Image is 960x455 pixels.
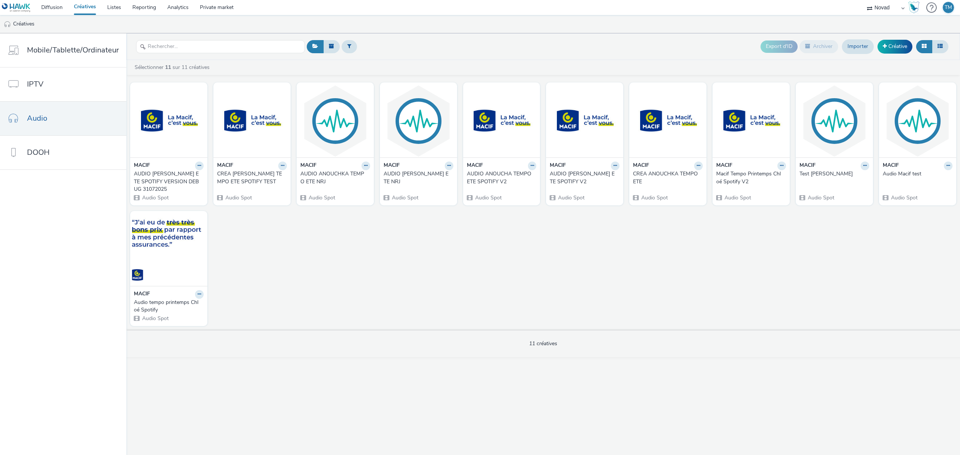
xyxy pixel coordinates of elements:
[760,40,798,52] button: Export d'ID
[714,84,788,157] img: Macif Tempo Printemps Chloé Spotify V2 visual
[217,162,233,170] strong: MACIF
[799,162,816,170] strong: MACIF
[391,194,418,201] span: Audio Spot
[298,84,372,157] img: AUDIO ANOUCHKA TEMPO ETE NRJ visual
[716,162,732,170] strong: MACIF
[300,170,370,186] a: AUDIO ANOUCHKA TEMPO ETE NRJ
[550,162,566,170] strong: MACIF
[529,340,557,347] span: 11 créatives
[165,64,171,71] strong: 11
[217,170,287,186] a: CREA [PERSON_NAME] TEMPO ETE SPOTIFY TEST
[807,194,834,201] span: Audio Spot
[132,84,205,157] img: AUDIO CHLOE TEMPO ETE SPOTIFY VERSION DEBUG 31072025 visual
[132,213,205,286] img: Audio tempo printemps Chloé Spotify visual
[384,162,400,170] strong: MACIF
[883,170,952,178] a: Audio Macif test
[215,84,289,157] img: CREA CHLOE TEMPO ETE SPOTIFY TEST visual
[136,40,305,53] input: Rechercher...
[134,290,150,299] strong: MACIF
[217,170,284,186] div: CREA [PERSON_NAME] TEMPO ETE SPOTIFY TEST
[134,170,201,193] div: AUDIO [PERSON_NAME] ETE SPOTIFY VERSION DEBUG 31072025
[908,1,919,13] img: Hawk Academy
[134,170,204,193] a: AUDIO [PERSON_NAME] ETE SPOTIFY VERSION DEBUG 31072025
[890,194,918,201] span: Audio Spot
[883,162,899,170] strong: MACIF
[842,39,874,54] a: Importer
[27,45,119,55] span: Mobile/Tablette/Ordinateur
[883,170,949,178] div: Audio Macif test
[467,170,534,186] div: AUDIO ANOUCHA TEMPO ETE SPOTIFY V2
[640,194,668,201] span: Audio Spot
[134,162,150,170] strong: MACIF
[633,162,649,170] strong: MACIF
[799,170,869,178] a: Test [PERSON_NAME]
[141,194,169,201] span: Audio Spot
[4,21,11,28] img: audio
[798,84,871,157] img: Test Paula visual
[384,170,453,186] a: AUDIO [PERSON_NAME] ETE NRJ
[932,40,948,53] button: Liste
[716,170,786,186] a: Macif Tempo Printemps Chloé Spotify V2
[877,40,912,53] a: Créative
[633,170,700,186] div: CREA ANOUCHKA TEMPO ETE
[548,84,621,157] img: AUDIO CHLOE TEMPO ETE SPOTIFY V2 visual
[724,194,751,201] span: Audio Spot
[799,40,838,53] button: Archiver
[945,2,952,13] div: TM
[550,170,619,186] a: AUDIO [PERSON_NAME] ETE SPOTIFY V2
[134,64,213,71] a: Sélectionner sur 11 créatives
[382,84,455,157] img: AUDIO CHLOE TEMPO ETE NRJ visual
[908,1,922,13] a: Hawk Academy
[134,299,204,314] a: Audio tempo printemps Chloé Spotify
[467,170,537,186] a: AUDIO ANOUCHA TEMPO ETE SPOTIFY V2
[27,79,43,90] span: IPTV
[916,40,932,53] button: Grille
[225,194,252,201] span: Audio Spot
[308,194,335,201] span: Audio Spot
[300,170,367,186] div: AUDIO ANOUCHKA TEMPO ETE NRJ
[2,3,31,12] img: undefined Logo
[474,194,502,201] span: Audio Spot
[799,170,866,178] div: Test [PERSON_NAME]
[384,170,450,186] div: AUDIO [PERSON_NAME] ETE NRJ
[465,84,538,157] img: AUDIO ANOUCHA TEMPO ETE SPOTIFY V2 visual
[633,170,703,186] a: CREA ANOUCHKA TEMPO ETE
[27,113,47,124] span: Audio
[27,147,49,158] span: DOOH
[631,84,705,157] img: CREA ANOUCHKA TEMPO ETE visual
[467,162,483,170] strong: MACIF
[134,299,201,314] div: Audio tempo printemps Chloé Spotify
[141,315,169,322] span: Audio Spot
[881,84,954,157] img: Audio Macif test visual
[550,170,616,186] div: AUDIO [PERSON_NAME] ETE SPOTIFY V2
[716,170,783,186] div: Macif Tempo Printemps Chloé Spotify V2
[300,162,316,170] strong: MACIF
[557,194,585,201] span: Audio Spot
